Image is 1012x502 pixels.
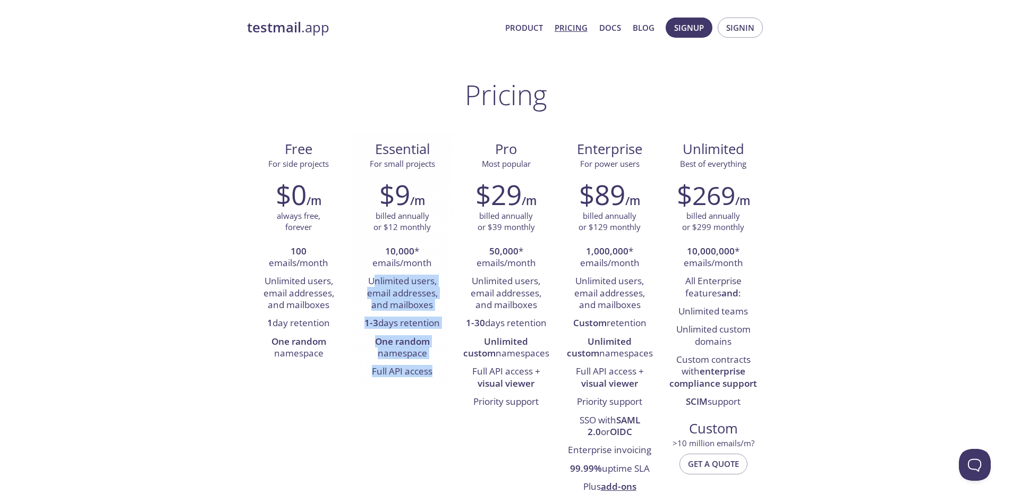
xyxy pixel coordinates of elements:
[267,317,273,329] strong: 1
[680,158,746,169] span: Best of everything
[462,363,550,393] li: Full API access +
[566,314,653,333] li: retention
[373,210,431,233] p: billed annually or $12 monthly
[588,414,640,438] strong: SAML 2.0
[721,287,738,299] strong: and
[462,243,550,273] li: * emails/month
[718,18,763,38] button: Signin
[307,192,321,210] h6: /m
[522,192,537,210] h6: /m
[633,21,654,35] a: Blog
[679,454,747,474] button: Get a quote
[580,158,640,169] span: For power users
[379,178,410,210] h2: $9
[466,317,485,329] strong: 1-30
[271,335,326,347] strong: One random
[692,178,735,212] span: 269
[462,393,550,411] li: Priority support
[410,192,425,210] h6: /m
[581,377,638,389] strong: visual viewer
[573,317,607,329] strong: Custom
[255,273,343,314] li: Unlimited users, email addresses, and mailboxes
[566,333,653,363] li: namespaces
[463,140,549,158] span: Pro
[255,314,343,333] li: day retention
[462,273,550,314] li: Unlimited users, email addresses, and mailboxes
[566,363,653,393] li: Full API access +
[462,314,550,333] li: days retention
[586,245,628,257] strong: 1,000,000
[478,377,534,389] strong: visual viewer
[669,351,757,393] li: Custom contracts with
[370,158,435,169] span: For small projects
[686,395,708,407] strong: SCIM
[359,243,446,273] li: * emails/month
[670,420,756,438] span: Custom
[579,210,641,233] p: billed annually or $129 monthly
[673,438,754,448] span: > 10 million emails/m?
[669,273,757,303] li: All Enterprise features :
[566,393,653,411] li: Priority support
[566,243,653,273] li: * emails/month
[570,462,602,474] strong: 99.99%
[735,192,750,210] h6: /m
[669,393,757,411] li: support
[256,140,342,158] span: Free
[465,79,547,110] h1: Pricing
[579,178,625,210] h2: $89
[669,365,757,389] strong: enterprise compliance support
[359,273,446,314] li: Unlimited users, email addresses, and mailboxes
[505,21,543,35] a: Product
[463,335,529,359] strong: Unlimited custom
[601,480,636,492] a: add-ons
[482,158,531,169] span: Most popular
[291,245,307,257] strong: 100
[268,158,329,169] span: For side projects
[682,210,744,233] p: billed annually or $299 monthly
[359,363,446,381] li: Full API access
[669,243,757,273] li: * emails/month
[359,333,446,363] li: namespace
[566,441,653,460] li: Enterprise invoicing
[277,210,320,233] p: always free, forever
[726,21,754,35] span: Signin
[255,333,343,363] li: namespace
[364,317,378,329] strong: 1-3
[489,245,518,257] strong: 50,000
[666,18,712,38] button: Signup
[566,460,653,478] li: uptime SLA
[566,478,653,496] li: Plus
[669,303,757,321] li: Unlimited teams
[566,412,653,442] li: SSO with or
[247,19,497,37] a: testmail.app
[385,245,414,257] strong: 10,000
[567,335,632,359] strong: Unlimited custom
[566,140,653,158] span: Enterprise
[247,18,301,37] strong: testmail
[599,21,621,35] a: Docs
[555,21,588,35] a: Pricing
[688,457,739,471] span: Get a quote
[677,178,735,210] h2: $
[276,178,307,210] h2: $0
[478,210,535,233] p: billed annually or $39 monthly
[669,321,757,351] li: Unlimited custom domains
[375,335,430,347] strong: One random
[683,140,744,158] span: Unlimited
[359,314,446,333] li: days retention
[566,273,653,314] li: Unlimited users, email addresses, and mailboxes
[462,333,550,363] li: namespaces
[674,21,704,35] span: Signup
[255,243,343,273] li: emails/month
[959,449,991,481] iframe: Help Scout Beacon - Open
[625,192,640,210] h6: /m
[687,245,735,257] strong: 10,000,000
[610,426,632,438] strong: OIDC
[475,178,522,210] h2: $29
[359,140,446,158] span: Essential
